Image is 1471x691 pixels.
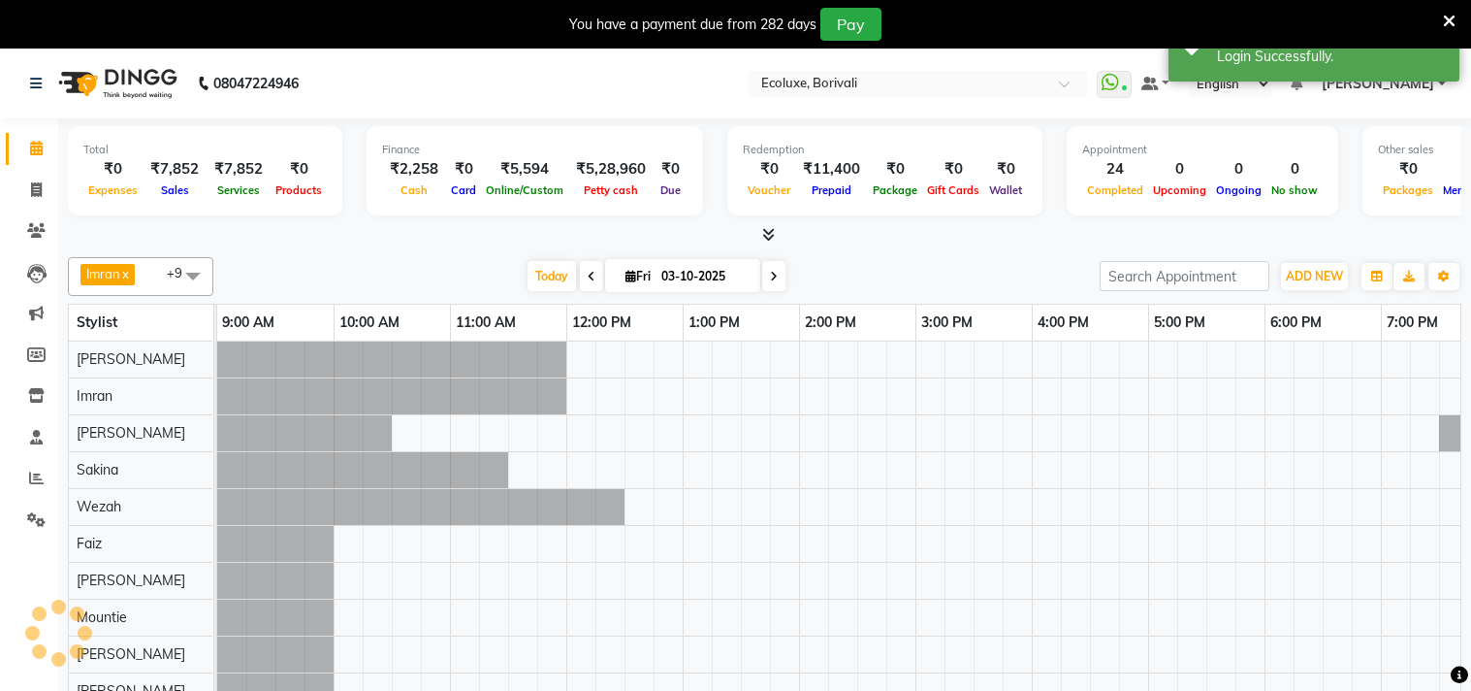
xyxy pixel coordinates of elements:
span: [PERSON_NAME] [77,572,185,589]
span: Faiz [77,535,102,552]
button: ADD NEW [1281,263,1348,290]
span: Sales [156,183,194,197]
div: Finance [382,142,688,158]
div: Redemption [743,142,1027,158]
div: ₹0 [654,158,688,181]
div: 24 [1082,158,1148,181]
div: ₹0 [1378,158,1438,181]
div: ₹5,28,960 [568,158,654,181]
img: logo [49,56,182,111]
span: Stylist [77,313,117,331]
b: 08047224946 [213,56,299,111]
a: 5:00 PM [1149,309,1210,337]
span: Online/Custom [481,183,568,197]
div: ₹0 [83,158,143,181]
span: Today [528,261,576,291]
div: ₹7,852 [207,158,271,181]
div: ₹7,852 [143,158,207,181]
a: 3:00 PM [916,309,977,337]
a: 12:00 PM [567,309,636,337]
span: Ongoing [1211,183,1266,197]
span: Upcoming [1148,183,1211,197]
span: [PERSON_NAME] [77,424,185,442]
div: 0 [1266,158,1323,181]
span: Card [446,183,481,197]
span: Due [656,183,686,197]
span: No show [1266,183,1323,197]
span: Gift Cards [922,183,984,197]
div: ₹0 [922,158,984,181]
span: ADD NEW [1286,269,1343,283]
div: ₹0 [984,158,1027,181]
span: [PERSON_NAME] [77,350,185,368]
span: Packages [1378,183,1438,197]
a: x [120,266,129,281]
div: Appointment [1082,142,1323,158]
a: 2:00 PM [800,309,861,337]
span: Imran [77,387,112,405]
span: Expenses [83,183,143,197]
div: ₹0 [271,158,327,181]
div: ₹5,594 [481,158,568,181]
a: 6:00 PM [1265,309,1327,337]
span: Services [212,183,265,197]
div: 0 [1148,158,1211,181]
button: Pay [820,8,881,41]
a: 11:00 AM [451,309,521,337]
span: Imran [86,266,120,281]
div: ₹0 [868,158,922,181]
span: Prepaid [807,183,856,197]
span: Cash [396,183,432,197]
span: Fri [621,269,656,283]
div: You have a payment due from 282 days [569,15,816,35]
div: Login Successfully. [1217,47,1445,67]
div: ₹11,400 [795,158,868,181]
span: Products [271,183,327,197]
input: Search Appointment [1100,261,1269,291]
span: [PERSON_NAME] [77,645,185,663]
div: ₹0 [446,158,481,181]
div: Total [83,142,327,158]
span: Petty cash [579,183,643,197]
span: Completed [1082,183,1148,197]
a: 9:00 AM [217,309,279,337]
a: 1:00 PM [684,309,745,337]
div: ₹2,258 [382,158,446,181]
a: 10:00 AM [335,309,404,337]
a: 7:00 PM [1382,309,1443,337]
span: +9 [167,265,197,280]
span: Sakina [77,461,118,478]
input: 2025-10-03 [656,262,752,291]
span: Wezah [77,498,121,515]
span: Wallet [984,183,1027,197]
span: Mountie [77,609,127,626]
div: ₹0 [743,158,795,181]
a: 4:00 PM [1033,309,1094,337]
span: Voucher [743,183,795,197]
div: 0 [1211,158,1266,181]
span: Package [868,183,922,197]
span: [PERSON_NAME] [1322,74,1434,94]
